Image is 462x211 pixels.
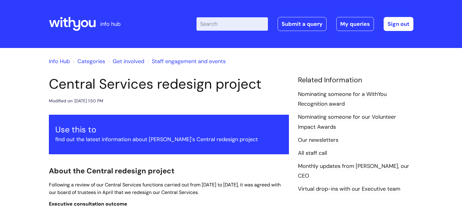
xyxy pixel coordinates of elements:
p: info hub [100,19,121,29]
p: find out the latest information about [PERSON_NAME]'s Central redesign project [55,134,282,144]
span: About the Central redesign project [49,166,174,175]
li: Solution home [71,56,105,66]
a: Categories [77,58,105,65]
a: Get involved [113,58,144,65]
a: My queries [336,17,374,31]
a: Nominating someone for a WithYou Recognition award [298,90,387,108]
a: Monthly updates from [PERSON_NAME], our CEO [298,162,409,180]
h1: Central Services redesign project [49,76,289,92]
h3: Use this to [55,125,282,134]
span: Executive consultation outcome [49,201,127,207]
a: Nominating someone for our Volunteer Impact Awards [298,113,396,131]
div: Modified on: [DATE] 1:50 PM [49,97,103,105]
li: Get involved [107,56,144,66]
a: Submit a query [278,17,327,31]
a: All staff call [298,149,327,157]
span: Following a review of our Central Services functions carried out from [DATE] to [DATE], it was ag... [49,182,281,196]
input: Search [197,17,268,31]
a: Virtual drop-ins with our Executive team [298,185,400,193]
div: | - [197,17,413,31]
h4: Related Information [298,76,413,84]
a: Our newsletters [298,136,338,144]
a: Info Hub [49,58,70,65]
a: Sign out [384,17,413,31]
a: Staff engagement and events [152,58,226,65]
li: Staff engagement and events [146,56,226,66]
